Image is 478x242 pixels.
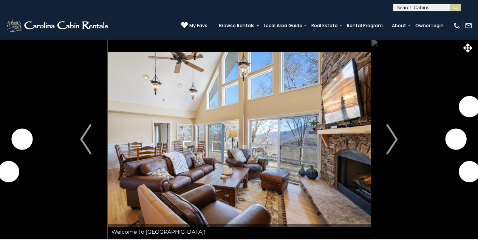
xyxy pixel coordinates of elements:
a: Local Area Guide [260,20,306,31]
a: Real Estate [308,20,342,31]
img: mail-regular-white.png [465,22,472,29]
a: Browse Rentals [215,20,258,31]
a: Rental Program [343,20,387,31]
a: About [388,20,410,31]
a: Owner Login [411,20,447,31]
button: Previous [64,39,108,239]
img: arrow [80,124,91,154]
a: My Favs [181,22,207,29]
button: Next [370,39,414,239]
span: My Favs [189,22,207,29]
img: arrow [387,124,398,154]
img: White-1-2.png [6,18,110,33]
div: Welcome To [GEOGRAPHIC_DATA]! [108,224,371,239]
img: phone-regular-white.png [453,22,461,29]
